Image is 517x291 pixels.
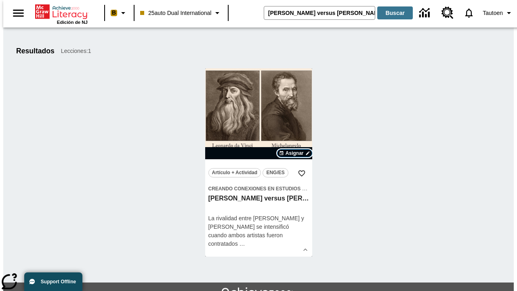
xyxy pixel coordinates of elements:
button: ENG/ES [263,168,288,177]
span: 25auto Dual International [140,9,211,17]
span: Edición de NJ [57,20,88,25]
span: B [112,8,116,18]
span: Creando conexiones en Estudios Sociales [208,186,327,192]
button: Artículo + Actividad [208,168,261,177]
h1: Resultados [16,47,55,55]
div: Portada [35,3,88,25]
button: Clase: 25auto Dual International, Selecciona una clase [137,6,225,20]
span: Asignar [286,150,304,157]
button: Boost El color de la clase es melocotón. Cambiar el color de la clase. [107,6,131,20]
button: Añadir a mis Favoritas [294,166,309,181]
a: Notificaciones [458,2,479,23]
div: lesson details [205,68,312,257]
button: Asignar Elegir fechas [277,149,312,157]
a: Centro de información [414,2,437,24]
span: Artículo + Actividad [212,169,258,177]
span: Support Offline [41,279,76,285]
div: La rivalidad entre [PERSON_NAME] y [PERSON_NAME] se intensificó cuando ambos artistas fueron cont... [208,214,309,248]
h3: Miguel Ángel versus Leonardo [208,194,309,203]
span: Lecciones : 1 [61,47,91,55]
button: Buscar [377,6,413,19]
span: Tema: Creando conexiones en Estudios Sociales/Historia universal II [208,184,309,193]
button: Ver más [299,244,311,256]
span: … [240,240,245,247]
a: Portada [35,4,88,20]
button: Support Offline [24,272,82,291]
button: Abrir el menú lateral [6,1,30,25]
span: Tautoen [483,9,503,17]
button: Perfil/Configuración [479,6,517,20]
a: Centro de recursos, Se abrirá en una pestaña nueva. [437,2,458,24]
span: ENG/ES [266,169,284,177]
input: Buscar campo [264,6,375,19]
